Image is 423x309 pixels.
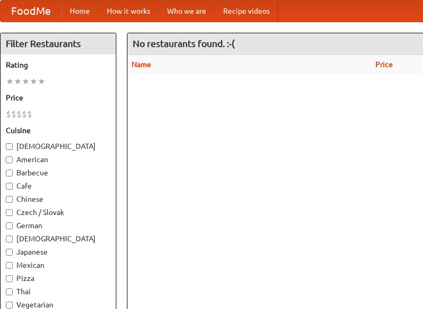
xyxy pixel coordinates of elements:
label: Mexican [6,260,111,270]
input: Barbecue [6,170,13,176]
input: Chinese [6,196,13,203]
input: Japanese [6,249,13,256]
h5: Price [6,92,111,103]
li: ★ [30,76,38,87]
a: Name [132,60,151,69]
input: German [6,222,13,229]
input: Czech / Slovak [6,209,13,216]
label: Czech / Slovak [6,207,111,218]
h5: Cuisine [6,125,111,136]
h4: Filter Restaurants [1,33,116,54]
label: American [6,154,111,165]
label: [DEMOGRAPHIC_DATA] [6,233,111,244]
li: $ [6,108,11,120]
a: Price [375,60,393,69]
li: $ [11,108,16,120]
input: Thai [6,288,13,295]
label: [DEMOGRAPHIC_DATA] [6,141,111,152]
li: ★ [22,76,30,87]
a: Recipe videos [215,1,278,22]
label: Japanese [6,247,111,257]
input: Vegetarian [6,302,13,308]
a: How it works [98,1,159,22]
label: Pizza [6,273,111,284]
label: Barbecue [6,167,111,178]
a: FoodMe [1,1,61,22]
li: ★ [14,76,22,87]
li: $ [22,108,27,120]
h5: Rating [6,60,111,70]
input: American [6,156,13,163]
li: ★ [6,76,14,87]
li: $ [16,108,22,120]
input: [DEMOGRAPHIC_DATA] [6,143,13,150]
li: ★ [38,76,45,87]
input: Cafe [6,183,13,190]
label: Cafe [6,181,111,191]
ng-pluralize: No restaurants found. :-( [133,39,235,49]
li: $ [27,108,32,120]
label: German [6,220,111,231]
a: Home [61,1,98,22]
input: Pizza [6,275,13,282]
a: Who we are [159,1,215,22]
input: Mexican [6,262,13,269]
label: Thai [6,286,111,297]
input: [DEMOGRAPHIC_DATA] [6,236,13,242]
label: Chinese [6,194,111,204]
